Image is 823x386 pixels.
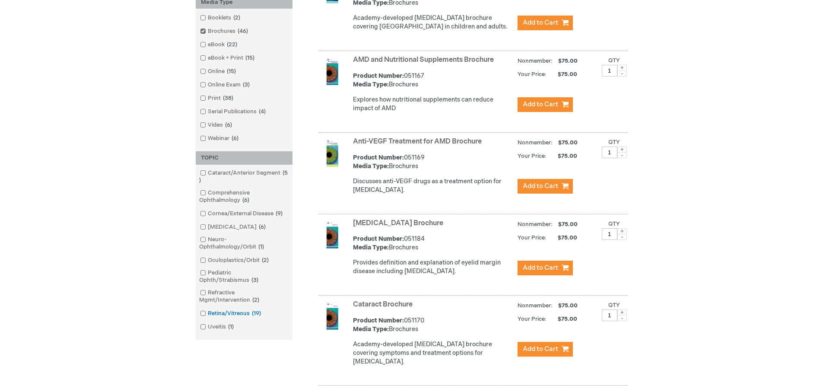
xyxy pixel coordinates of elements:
p: Academy-developed [MEDICAL_DATA] brochure covering [GEOGRAPHIC_DATA] in children and adults. [353,14,513,31]
strong: Product Number: [353,317,404,324]
strong: Your Price: [518,316,547,322]
p: Explores how nutritional supplements can reduce impact of AMD [353,96,513,113]
strong: Nonmember: [518,56,553,67]
div: Discusses anti-VEGF drugs as a treatment option for [MEDICAL_DATA]. [353,177,513,195]
a: Oculoplastics/Orbit2 [198,256,272,265]
button: Add to Cart [518,16,573,30]
span: 46 [235,28,250,35]
span: 1 [256,243,266,250]
a: Cataract Brochure [353,300,413,309]
span: 19 [250,310,263,317]
span: $75.00 [557,221,579,228]
div: 051169 Brochures [353,153,513,171]
strong: Media Type: [353,244,389,251]
div: 051170 Brochures [353,316,513,334]
label: Qty [608,220,620,227]
span: Add to Cart [523,19,558,27]
span: 15 [225,68,238,75]
a: Brochures46 [198,27,251,35]
span: $75.00 [548,316,578,322]
strong: Media Type: [353,163,389,170]
img: Anti-VEGF Treatment for AMD Brochure [318,139,346,167]
a: Webinar6 [198,134,242,143]
a: Pediatric Ophth/Strabismus3 [198,269,290,284]
span: Add to Cart [523,264,558,272]
label: Qty [608,57,620,64]
span: 1 [226,323,236,330]
strong: Media Type: [353,81,389,88]
span: $75.00 [557,139,579,146]
span: 5 [199,169,288,184]
a: Online Exam3 [198,81,253,89]
a: eBook22 [198,41,241,49]
a: Anti-VEGF Treatment for AMD Brochure [353,137,482,146]
label: Qty [608,139,620,146]
div: TOPIC [196,151,292,165]
strong: Nonmember: [518,137,553,148]
a: Retina/Vitreous19 [198,309,264,318]
a: Neuro-Ophthalmology/Orbit1 [198,236,290,251]
a: Serial Publications4 [198,108,269,116]
span: 2 [231,14,242,21]
a: Video6 [198,121,235,129]
img: Cataract Brochure [318,302,346,330]
a: Online15 [198,67,239,76]
a: eBook + Print15 [198,54,258,62]
span: 6 [223,121,234,128]
span: 4 [257,108,268,115]
button: Add to Cart [518,261,573,275]
span: Add to Cart [523,100,558,108]
button: Add to Cart [518,179,573,194]
span: $75.00 [548,234,578,241]
span: 6 [229,135,241,142]
strong: Product Number: [353,235,404,242]
a: Uveitis1 [198,323,237,331]
button: Add to Cart [518,342,573,357]
div: 051184 Brochures [353,235,513,252]
a: AMD and Nutritional Supplements Brochure [353,56,494,64]
label: Qty [608,302,620,309]
span: 9 [273,210,285,217]
span: 3 [241,81,252,88]
span: 6 [257,223,268,230]
button: Add to Cart [518,97,573,112]
span: $75.00 [548,153,578,160]
div: 051167 Brochures [353,72,513,89]
a: Cataract/Anterior Segment5 [198,169,290,185]
span: Add to Cart [523,182,558,190]
strong: Media Type: [353,325,389,333]
a: Print38 [198,94,237,102]
a: Cornea/External Disease9 [198,210,286,218]
img: AMD and Nutritional Supplements Brochure [318,57,346,85]
span: Add to Cart [523,345,558,353]
span: 2 [250,297,261,303]
strong: Your Price: [518,234,547,241]
input: Qty [602,147,617,158]
a: Refractive Mgmt/Intervention2 [198,289,290,304]
span: 3 [249,277,261,284]
a: Booklets2 [198,14,244,22]
a: [MEDICAL_DATA]6 [198,223,269,231]
strong: Nonmember: [518,300,553,311]
strong: Your Price: [518,153,547,160]
span: 38 [221,95,235,102]
input: Qty [602,65,617,77]
strong: Your Price: [518,71,547,78]
span: $75.00 [548,71,578,78]
p: Academy-developed [MEDICAL_DATA] brochure covering symptoms and treatment options for [MEDICAL_DA... [353,340,513,366]
span: $75.00 [557,57,579,64]
a: Comprehensive Ophthalmology6 [198,189,290,204]
strong: Nonmember: [518,219,553,230]
strong: Product Number: [353,72,404,80]
div: Provides definition and explanation of eyelid margin disease including [MEDICAL_DATA]. [353,258,513,276]
span: 22 [225,41,239,48]
strong: Product Number: [353,154,404,161]
span: 15 [243,54,257,61]
span: 6 [240,197,251,204]
span: $75.00 [557,302,579,309]
img: Blepharitis Brochure [318,221,346,249]
a: [MEDICAL_DATA] Brochure [353,219,443,227]
span: 2 [260,257,271,264]
input: Qty [602,309,617,321]
input: Qty [602,228,617,240]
